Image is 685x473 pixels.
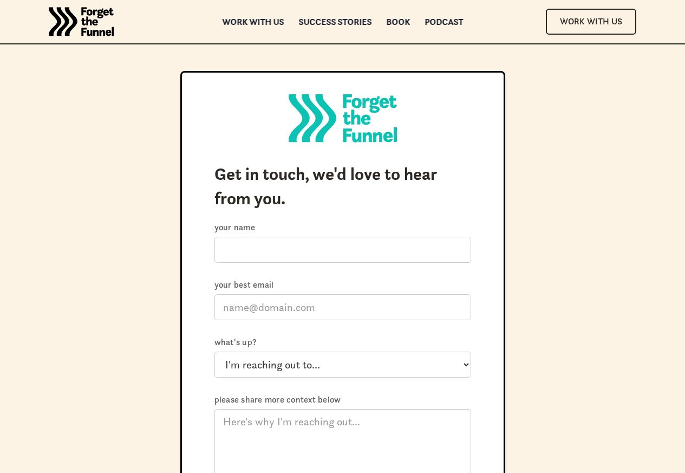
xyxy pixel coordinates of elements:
[298,18,371,25] a: Success Stories
[214,394,471,405] label: Please share more context below
[214,222,471,232] label: Your name
[214,279,471,290] label: Your best email
[222,18,284,25] a: Work with us
[425,18,463,25] a: Podcast
[214,336,471,347] label: What's up?
[214,294,471,320] input: name@domain.com
[546,9,636,34] a: Work With Us
[214,162,471,211] h4: Get in touch, we'd love to hear from you.
[386,18,410,25] a: Book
